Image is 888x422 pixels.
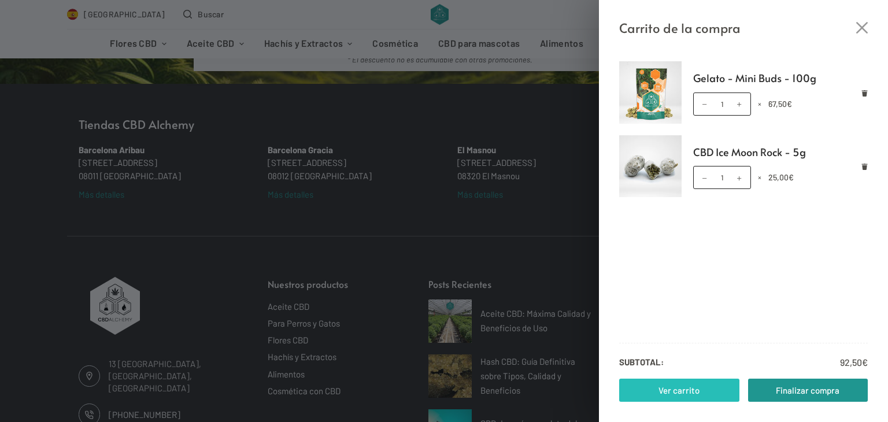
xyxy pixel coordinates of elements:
[862,357,868,368] span: €
[693,92,751,116] input: Cantidad de productos
[693,143,868,161] a: CBD Ice Moon Rock - 5g
[787,99,792,109] span: €
[856,22,868,34] button: Cerrar el cajón del carrito
[840,357,868,368] bdi: 92,50
[619,355,664,370] strong: Subtotal:
[748,379,868,402] a: Finalizar compra
[758,99,761,109] span: ×
[693,69,868,87] a: Gelato - Mini Buds - 100g
[619,379,739,402] a: Ver carrito
[768,172,794,182] bdi: 25,00
[789,172,794,182] span: €
[861,90,868,96] a: Eliminar Gelato - Mini Buds - 100g del carrito
[693,166,751,189] input: Cantidad de productos
[619,17,741,38] span: Carrito de la compra
[768,99,792,109] bdi: 67,50
[861,163,868,169] a: Eliminar CBD Ice Moon Rock - 5g del carrito
[758,172,761,182] span: ×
